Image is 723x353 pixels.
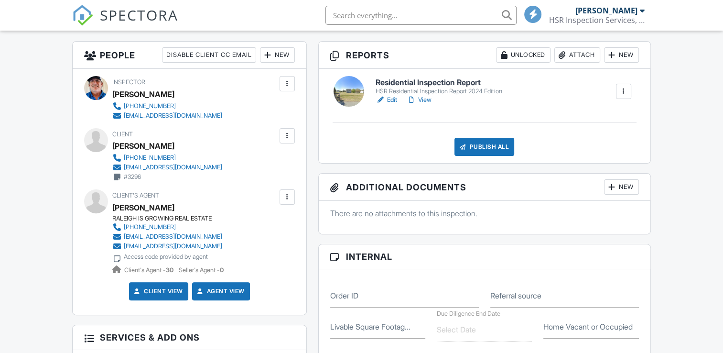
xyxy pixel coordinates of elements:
div: Publish All [454,138,514,156]
div: [PHONE_NUMBER] [124,154,176,162]
label: Home Vacant or Occupied [543,321,633,332]
a: [EMAIL_ADDRESS][DOMAIN_NAME] [112,163,222,172]
span: Client's Agent [112,192,159,199]
div: New [604,47,639,63]
div: HSR Residential Inspection Report 2024 Edition [376,88,502,95]
div: New [260,47,295,63]
a: [EMAIL_ADDRESS][DOMAIN_NAME] [112,232,222,242]
div: Unlocked [496,47,550,63]
span: Inspector [112,78,145,86]
h3: Internal [319,244,650,269]
div: #3296 [124,173,141,181]
input: Search everything... [325,6,517,25]
label: Order ID [330,290,358,301]
a: [PHONE_NUMBER] [112,101,222,111]
div: New [604,179,639,195]
input: Livable Square Footage from the MLS listing [330,315,425,339]
a: View [407,95,432,105]
div: [EMAIL_ADDRESS][DOMAIN_NAME] [124,233,222,241]
p: There are no attachments to this inspection. [330,208,639,219]
div: [PHONE_NUMBER] [124,223,176,231]
h3: People [73,42,306,69]
div: [PERSON_NAME] [112,139,174,153]
label: Due Diligence End Date [437,310,500,317]
span: Seller's Agent - [179,266,224,274]
a: Client View [132,287,183,296]
a: Agent View [195,287,245,296]
a: [EMAIL_ADDRESS][DOMAIN_NAME] [112,111,222,121]
div: [EMAIL_ADDRESS][DOMAIN_NAME] [124,243,222,250]
h3: Services & Add ons [73,325,306,350]
span: Client [112,131,133,138]
input: Select Date [437,318,532,342]
a: [PHONE_NUMBER] [112,222,222,232]
div: HSR Inspection Services, LLC [549,15,645,25]
span: SPECTORA [100,5,178,25]
strong: 0 [220,266,224,274]
div: [PHONE_NUMBER] [124,102,176,110]
img: The Best Home Inspection Software - Spectora [72,5,93,26]
span: Client's Agent - [124,266,175,274]
div: [EMAIL_ADDRESS][DOMAIN_NAME] [124,112,222,120]
div: [EMAIL_ADDRESS][DOMAIN_NAME] [124,164,222,171]
a: [PHONE_NUMBER] [112,153,222,163]
strong: 30 [166,266,173,274]
a: Residential Inspection Report HSR Residential Inspection Report 2024 Edition [376,78,502,95]
label: Livable Square Footage from the MLS listing [330,321,410,332]
h3: Additional Documents [319,174,650,201]
a: SPECTORA [72,13,178,33]
div: RALEIGH IS GROWING REAL ESTATE [112,215,230,222]
div: [PERSON_NAME] [112,87,174,101]
a: Edit [376,95,397,105]
a: [PERSON_NAME] [112,200,174,215]
div: [PERSON_NAME] [575,6,637,15]
a: [EMAIL_ADDRESS][DOMAIN_NAME] [112,242,222,251]
div: Disable Client CC Email [162,47,256,63]
h6: Residential Inspection Report [376,78,502,87]
div: Access code provided by agent [124,253,208,261]
input: Home Vacant or Occupied [543,315,638,339]
label: Referral source [490,290,541,301]
div: Attach [554,47,600,63]
h3: Reports [319,42,650,69]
